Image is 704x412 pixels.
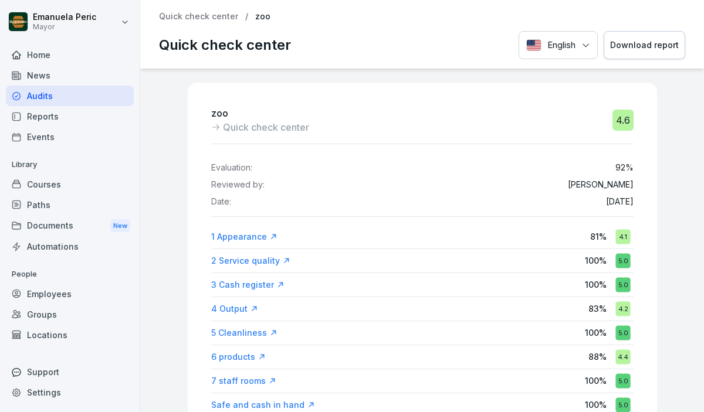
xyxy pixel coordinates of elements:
[599,280,607,290] font: %
[618,353,628,361] font: 4.4
[6,236,134,257] a: Automations
[27,200,50,210] font: Paths
[211,375,276,387] a: 7 staff rooms
[27,132,55,142] font: Events
[610,40,679,50] font: Download report
[6,86,134,106] a: Audits
[211,162,252,172] font: Evaluation:
[27,179,61,189] font: Courses
[547,39,576,50] font: English
[526,39,541,51] img: English
[585,328,599,338] font: 100
[211,400,304,410] font: Safe and cash in hand
[27,241,79,251] font: Automations
[211,328,267,338] font: 5 Cleanliness
[223,121,309,133] font: Quick check center
[585,256,599,265] font: 100
[615,162,625,172] font: 92
[618,401,627,409] font: 5.0
[6,174,134,195] a: Courses
[585,376,599,386] font: 100
[211,107,228,119] font: zoo
[6,382,134,403] a: Settings
[6,45,134,65] a: Home
[27,289,72,299] font: Employees
[27,367,59,377] font: Support
[618,281,627,289] font: 5.0
[599,376,607,386] font: %
[27,70,50,80] font: News
[12,159,37,169] font: Library
[599,304,607,314] font: %
[604,31,685,60] button: Download report
[6,304,134,325] a: Groups
[245,11,248,21] font: /
[27,50,50,60] font: Home
[568,179,634,189] font: [PERSON_NAME]
[590,231,599,241] font: 81
[211,376,266,386] font: 7 staff rooms
[211,303,258,315] a: 4 Output
[27,91,53,101] font: Audits
[6,65,134,86] a: News
[159,11,238,21] font: Quick check center
[588,352,599,362] font: 88
[625,162,634,172] font: %
[6,284,134,304] a: Employees
[599,256,607,265] font: %
[588,304,599,314] font: 83
[211,351,266,363] a: 6 products
[211,255,290,267] a: 2 Service quality
[599,231,607,241] font: %
[27,309,57,319] font: Groups
[6,325,134,345] a: Locations
[255,11,270,21] font: zoo
[599,328,607,338] font: %
[585,280,599,290] font: 100
[113,222,127,230] font: New
[211,304,248,314] font: 4 Output
[616,114,630,126] font: 4.6
[6,127,134,147] a: Events
[619,233,627,241] font: 4.1
[159,12,238,22] a: Quick check center
[27,220,73,230] font: Documents
[33,22,55,31] font: Mayor
[618,257,627,265] font: 5.0
[12,269,37,278] font: People
[618,377,627,385] font: 5.0
[211,352,255,362] font: 6 products
[211,196,231,206] font: Date:
[606,196,634,206] font: [DATE]
[618,305,627,313] font: 4.2
[211,399,315,411] a: Safe and cash in hand
[211,279,285,291] a: 3 Cash register
[27,330,67,340] font: Locations
[76,12,96,22] font: Peric
[211,280,274,290] font: 3 Cash register
[211,231,277,243] a: 1 Appearance
[27,387,61,397] font: Settings
[599,400,607,410] font: %
[159,36,291,53] font: Quick check center
[585,400,599,410] font: 100
[6,195,134,215] a: Paths
[33,12,73,22] font: Emanuela
[211,231,267,241] font: 1 Appearance
[618,329,627,337] font: 5.0
[519,31,598,60] button: Language
[599,352,607,362] font: %
[27,111,59,121] font: Reports
[211,256,280,265] font: 2 Service quality
[6,215,134,237] a: DocumentsNew
[6,106,134,127] a: Reports
[211,327,277,339] a: 5 Cleanliness
[211,179,265,189] font: Reviewed by:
